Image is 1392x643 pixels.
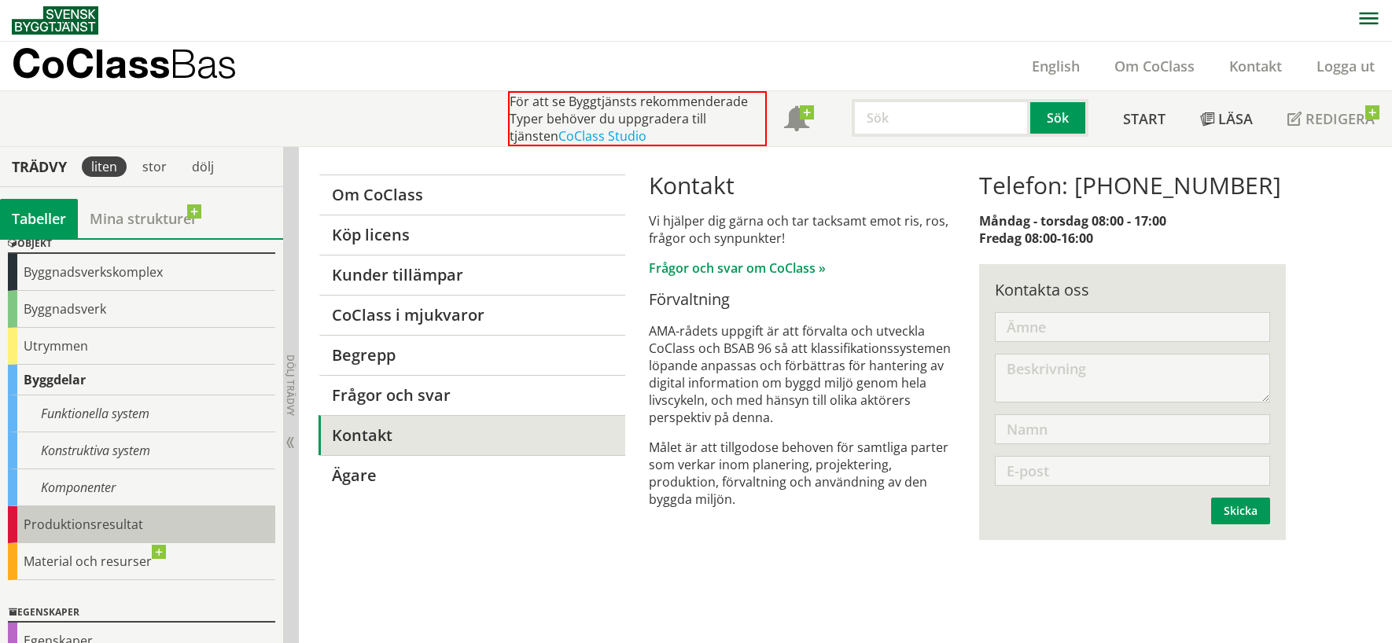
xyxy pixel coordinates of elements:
input: Namn [995,414,1269,444]
div: Objekt [8,235,275,254]
span: Redigera [1305,109,1375,128]
a: Ägare [319,455,624,495]
button: Sök [1030,99,1088,137]
div: Produktionsresultat [8,506,275,543]
input: Ämne [995,312,1269,342]
p: CoClass [12,54,237,72]
h1: Telefon: [PHONE_NUMBER] [979,171,1285,200]
div: stor [133,156,176,177]
button: Skicka [1211,498,1270,524]
h1: Kontakt [649,171,955,200]
a: Frågor och svar om CoClass » [649,259,826,277]
span: Läsa [1218,109,1253,128]
div: Byggnadsverkskomplex [8,254,275,291]
a: Start [1106,91,1183,146]
span: Notifikationer [784,108,809,133]
a: CoClass i mjukvaror [319,295,624,335]
a: CoClass Studio [558,127,646,145]
input: E-post [995,456,1269,486]
a: English [1015,57,1097,75]
input: Sök [852,99,1030,137]
a: Läsa [1183,91,1270,146]
div: Utrymmen [8,328,275,365]
div: Kontakta oss [995,280,1269,300]
a: Frågor och svar [319,375,624,415]
p: Målet är att tillgodose behoven för samtliga parter som verkar inom planering, projektering, prod... [649,439,955,508]
div: Material och resurser [8,543,275,580]
a: Mina strukturer [78,199,209,238]
div: dölj [182,156,223,177]
a: Redigera [1270,91,1392,146]
p: Vi hjälper dig gärna och tar tacksamt emot ris, ros, frågor och synpunkter! [649,212,955,247]
p: AMA-rådets uppgift är att förvalta och utveckla CoClass och BSAB 96 så att klassifikationssysteme... [649,322,955,426]
span: Bas [170,40,237,86]
a: Om CoClass [1097,57,1212,75]
div: Komponenter [8,469,275,506]
div: Byggnadsverk [8,291,275,328]
div: För att se Byggtjänsts rekommenderade Typer behöver du uppgradera till tjänsten [508,91,767,146]
img: Svensk Byggtjänst [12,6,98,35]
a: CoClassBas [12,42,271,90]
div: Byggdelar [8,365,275,395]
div: Funktionella system [8,395,275,432]
a: Kunder tillämpar [319,255,624,295]
a: Begrepp [319,335,624,375]
a: Om CoClass [319,175,624,215]
div: Trädvy [3,158,75,175]
a: Kontakt [1212,57,1299,75]
span: Dölj trädvy [284,355,297,416]
a: Kontakt [319,415,624,455]
div: Konstruktiva system [8,432,275,469]
div: Egenskaper [8,604,275,623]
h4: Förvaltning [649,289,955,310]
a: Köp licens [319,215,624,255]
a: Logga ut [1299,57,1392,75]
span: Start [1123,109,1166,128]
div: liten [82,156,127,177]
strong: Måndag - torsdag 08:00 - 17:00 Fredag 08:00-16:00 [979,212,1166,247]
